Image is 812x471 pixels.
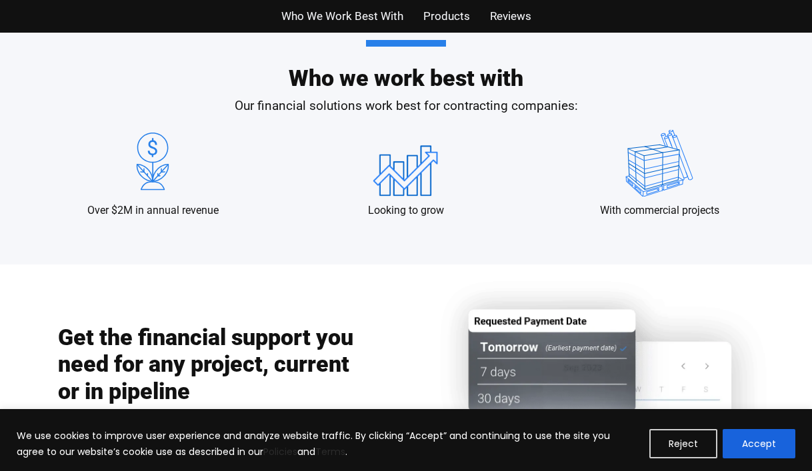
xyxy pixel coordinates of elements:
[723,429,795,458] button: Accept
[368,203,444,218] p: Looking to grow
[17,428,639,460] p: We use cookies to improve user experience and analyze website traffic. By clicking “Accept” and c...
[281,7,403,26] a: Who We Work Best With
[600,203,719,218] p: With commercial projects
[26,97,786,116] p: Our financial solutions work best for contracting companies:
[58,324,358,405] h2: Get the financial support you need for any project, current or in pipeline
[490,7,531,26] a: Reviews
[26,40,786,89] h2: Who we work best with
[87,203,219,218] p: Over $2M in annual revenue
[263,445,297,458] a: Policies
[649,429,717,458] button: Reject
[315,445,345,458] a: Terms
[423,7,470,26] a: Products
